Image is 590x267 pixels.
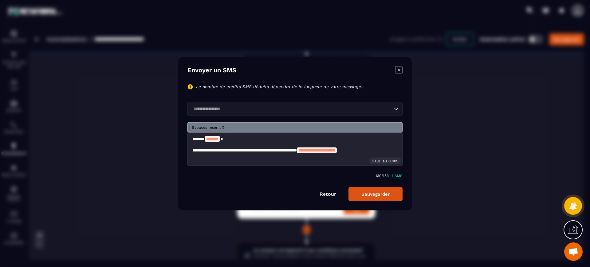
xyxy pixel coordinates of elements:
p: 139/ [376,173,383,178]
div: Search for option [187,102,403,116]
input: Search for option [191,105,392,112]
p: 1 SMS [392,173,403,178]
p: Le nombre de crédits SMS déduits dépendra de la longueur de votre message. [196,84,362,89]
h4: Envoyer un SMS [187,66,236,75]
p: 153 [383,173,389,178]
a: Retour [320,191,336,197]
div: Ouvrir le chat [564,242,583,261]
div: STOP au 36105 [369,157,401,164]
button: Sauvegarder [348,187,403,201]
